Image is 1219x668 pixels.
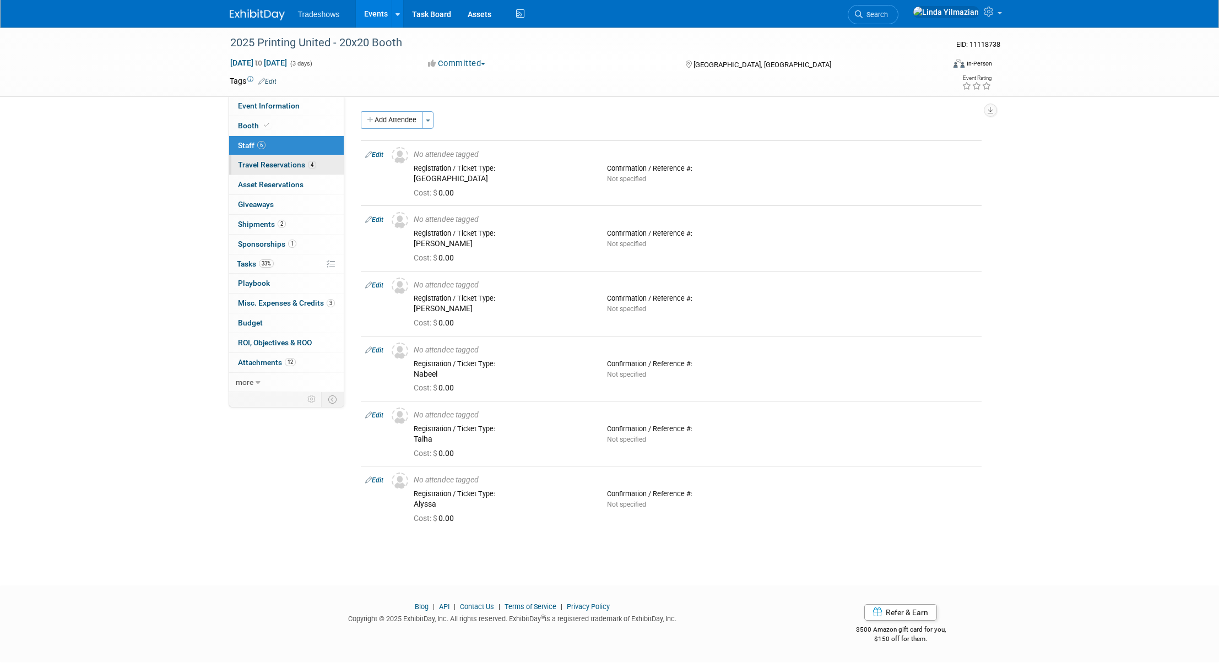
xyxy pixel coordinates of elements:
[414,435,590,444] div: Talha
[607,490,784,498] div: Confirmation / Reference #:
[229,136,344,155] a: Staff6
[414,239,590,249] div: [PERSON_NAME]
[230,9,285,20] img: ExhibitDay
[238,279,270,287] span: Playbook
[365,281,383,289] a: Edit
[414,345,977,355] div: No attendee tagged
[321,392,344,406] td: Toggle Event Tabs
[392,212,408,229] img: Unassigned-User-Icon.png
[392,343,408,359] img: Unassigned-User-Icon.png
[302,392,322,406] td: Personalize Event Tab Strip
[414,150,977,160] div: No attendee tagged
[607,371,646,378] span: Not specified
[236,378,253,387] span: more
[414,304,590,314] div: [PERSON_NAME]
[496,602,503,611] span: |
[229,215,344,234] a: Shipments2
[365,216,383,224] a: Edit
[607,175,646,183] span: Not specified
[414,215,977,225] div: No attendee tagged
[229,175,344,194] a: Asset Reservations
[414,318,458,327] span: 0.00
[365,346,383,354] a: Edit
[415,602,429,611] a: Blog
[414,229,590,238] div: Registration / Ticket Type:
[238,318,263,327] span: Budget
[230,611,796,624] div: Copyright © 2025 ExhibitDay, Inc. All rights reserved. ExhibitDay is a registered trademark of Ex...
[226,33,928,53] div: 2025 Printing United - 20x20 Booth
[414,370,590,379] div: Nabeel
[327,299,335,307] span: 3
[365,151,383,159] a: Edit
[238,180,304,189] span: Asset Reservations
[258,78,277,85] a: Edit
[229,195,344,214] a: Giveaways
[288,240,296,248] span: 1
[285,358,296,366] span: 12
[607,294,784,303] div: Confirmation / Reference #:
[607,229,784,238] div: Confirmation / Reference #:
[229,96,344,116] a: Event Information
[414,360,590,368] div: Registration / Ticket Type:
[913,6,979,18] img: Linda Yilmazian
[238,358,296,367] span: Attachments
[414,383,438,392] span: Cost: $
[414,188,438,197] span: Cost: $
[451,602,458,611] span: |
[414,253,438,262] span: Cost: $
[414,449,438,458] span: Cost: $
[259,259,274,268] span: 33%
[238,200,274,209] span: Giveaways
[289,60,312,67] span: (3 days)
[414,318,438,327] span: Cost: $
[229,333,344,352] a: ROI, Objectives & ROO
[694,61,831,69] span: [GEOGRAPHIC_DATA], [GEOGRAPHIC_DATA]
[607,305,646,313] span: Not specified
[278,220,286,228] span: 2
[414,425,590,433] div: Registration / Ticket Type:
[229,235,344,254] a: Sponsorships1
[238,220,286,229] span: Shipments
[414,475,977,485] div: No attendee tagged
[812,634,990,644] div: $150 off for them.
[392,473,408,489] img: Unassigned-User-Icon.png
[607,501,646,508] span: Not specified
[541,614,545,620] sup: ®
[264,122,269,128] i: Booth reservation complete
[607,164,784,173] div: Confirmation / Reference #:
[424,58,490,69] button: Committed
[414,449,458,458] span: 0.00
[414,490,590,498] div: Registration / Ticket Type:
[607,360,784,368] div: Confirmation / Reference #:
[392,147,408,164] img: Unassigned-User-Icon.png
[863,10,888,19] span: Search
[505,602,556,611] a: Terms of Service
[864,604,937,621] a: Refer & Earn
[607,240,646,248] span: Not specified
[848,5,898,24] a: Search
[237,259,274,268] span: Tasks
[361,111,423,129] button: Add Attendee
[392,408,408,424] img: Unassigned-User-Icon.png
[253,58,264,67] span: to
[962,75,992,81] div: Event Rating
[812,618,990,643] div: $500 Amazon gift card for you,
[414,514,458,523] span: 0.00
[298,10,340,19] span: Tradeshows
[229,274,344,293] a: Playbook
[956,40,1000,48] span: Event ID: 11118738
[607,425,784,433] div: Confirmation / Reference #:
[238,160,316,169] span: Travel Reservations
[238,298,335,307] span: Misc. Expenses & Credits
[229,294,344,313] a: Misc. Expenses & Credits3
[414,294,590,303] div: Registration / Ticket Type:
[567,602,610,611] a: Privacy Policy
[414,280,977,290] div: No attendee tagged
[238,240,296,248] span: Sponsorships
[414,253,458,262] span: 0.00
[414,383,458,392] span: 0.00
[414,410,977,420] div: No attendee tagged
[414,188,458,197] span: 0.00
[439,602,449,611] a: API
[953,59,965,68] img: Format-Inperson.png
